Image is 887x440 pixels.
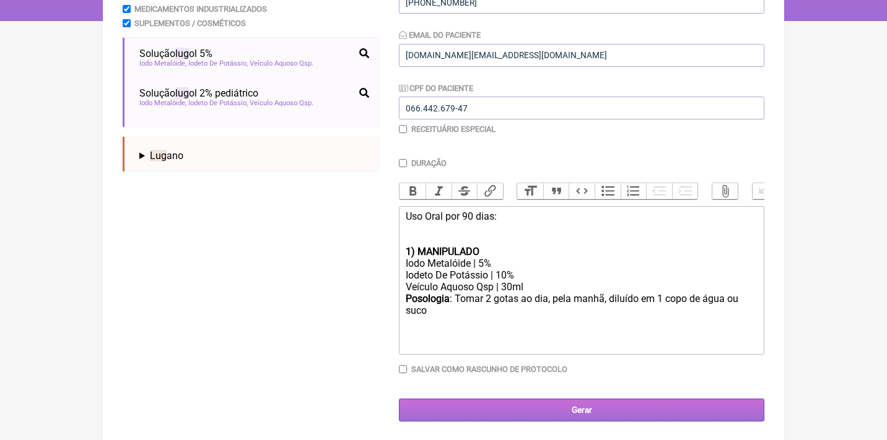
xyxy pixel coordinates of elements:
[150,150,183,162] span: ano
[406,293,758,329] div: : Tomar 2 gotas ao dia, pela manhã, diluído em 1 copo de água ou suco ㅤ
[646,183,672,199] button: Decrease Level
[175,48,189,59] span: lug
[477,183,503,199] button: Link
[400,183,426,199] button: Bold
[406,246,479,257] strong: 1) MANIPULADO
[543,183,569,199] button: Quote
[139,87,258,99] span: Solução ol 2% pediátrico
[672,183,698,199] button: Increase Level
[134,4,267,14] label: Medicamentos Industrializados
[406,293,450,304] strong: Posologia
[139,59,186,67] span: Iodo Metalóide
[188,99,248,107] span: Iodeto De Potássio
[139,48,212,59] span: Solução ol 5%
[406,257,758,269] div: Iodo Metalóide | 5%
[452,183,478,199] button: Strikethrough
[150,150,167,162] span: Lug
[406,210,758,246] div: Uso Oral por 90 dias:
[175,87,189,99] span: lug
[250,59,313,67] span: Veículo Aquoso Qsp
[139,150,369,162] summary: Lugano
[139,99,186,107] span: Iodo Metalóide
[411,158,447,168] label: Duração
[712,183,738,199] button: Attach Files
[426,183,452,199] button: Italic
[517,183,543,199] button: Heading
[406,281,758,293] div: Veículo Aquoso Qsp | 30ml
[399,30,481,40] label: Email do Paciente
[595,183,621,199] button: Bullets
[569,183,595,199] button: Code
[621,183,647,199] button: Numbers
[134,19,246,28] label: Suplementos / Cosméticos
[250,99,313,107] span: Veículo Aquoso Qsp
[753,183,779,199] button: Undo
[399,399,764,421] input: Gerar
[406,269,758,281] div: Iodeto De Potássio | 10%
[411,124,496,134] label: Receituário Especial
[411,365,567,374] label: Salvar como rascunho de Protocolo
[188,59,248,67] span: Iodeto De Potássio
[399,84,473,93] label: CPF do Paciente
